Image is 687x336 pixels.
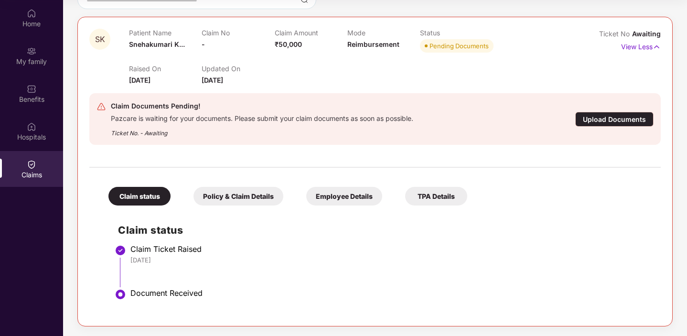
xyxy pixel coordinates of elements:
div: Employee Details [306,187,382,206]
div: Claim Ticket Raised [130,244,651,254]
p: Raised On [129,65,202,73]
img: svg+xml;base64,PHN2ZyB3aWR0aD0iMjAiIGhlaWdodD0iMjAiIHZpZXdCb3g9IjAgMCAyMCAyMCIgZmlsbD0ibm9uZSIgeG... [27,46,36,56]
span: Awaiting [632,30,661,38]
div: Claim status [108,187,171,206]
span: [DATE] [129,76,150,84]
h2: Claim status [118,222,651,238]
div: Document Received [130,288,651,298]
div: Upload Documents [575,112,654,127]
p: Status [420,29,493,37]
img: svg+xml;base64,PHN2ZyBpZD0iSG9tZSIgeG1sbnM9Imh0dHA6Ly93d3cudzMub3JnLzIwMDAvc3ZnIiB3aWR0aD0iMjAiIG... [27,9,36,18]
p: Claim No [202,29,274,37]
span: Ticket No [599,30,632,38]
p: Updated On [202,65,274,73]
img: svg+xml;base64,PHN2ZyB4bWxucz0iaHR0cDovL3d3dy53My5vcmcvMjAwMC9zdmciIHdpZHRoPSIyNCIgaGVpZ2h0PSIyNC... [97,102,106,111]
div: Pending Documents [429,41,489,51]
img: svg+xml;base64,PHN2ZyBpZD0iQ2xhaW0iIHhtbG5zPSJodHRwOi8vd3d3LnczLm9yZy8yMDAwL3N2ZyIgd2lkdGg9IjIwIi... [27,160,36,169]
img: svg+xml;base64,PHN2ZyBpZD0iQmVuZWZpdHMiIHhtbG5zPSJodHRwOi8vd3d3LnczLm9yZy8yMDAwL3N2ZyIgd2lkdGg9Ij... [27,84,36,94]
div: Policy & Claim Details [193,187,283,206]
div: Claim Documents Pending! [111,100,413,112]
span: [DATE] [202,76,223,84]
span: Reimbursement [347,40,399,48]
div: TPA Details [405,187,467,206]
span: - [202,40,205,48]
p: Patient Name [129,29,202,37]
img: svg+xml;base64,PHN2ZyBpZD0iU3RlcC1BY3RpdmUtMzJ4MzIiIHhtbG5zPSJodHRwOi8vd3d3LnczLm9yZy8yMDAwL3N2Zy... [115,289,126,300]
span: SK [95,35,105,43]
div: Pazcare is waiting for your documents. Please submit your claim documents as soon as possible. [111,112,413,123]
p: Mode [347,29,420,37]
img: svg+xml;base64,PHN2ZyBpZD0iSG9zcGl0YWxzIiB4bWxucz0iaHR0cDovL3d3dy53My5vcmcvMjAwMC9zdmciIHdpZHRoPS... [27,122,36,131]
img: svg+xml;base64,PHN2ZyB4bWxucz0iaHR0cDovL3d3dy53My5vcmcvMjAwMC9zdmciIHdpZHRoPSIxNyIgaGVpZ2h0PSIxNy... [653,42,661,52]
img: svg+xml;base64,PHN2ZyBpZD0iU3RlcC1Eb25lLTMyeDMyIiB4bWxucz0iaHR0cDovL3d3dy53My5vcmcvMjAwMC9zdmciIH... [115,245,126,256]
p: Claim Amount [275,29,347,37]
div: Ticket No. - Awaiting [111,123,413,138]
p: View Less [621,39,661,52]
span: ₹50,000 [275,40,302,48]
div: [DATE] [130,256,651,264]
span: Snehakumari K... [129,40,185,48]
